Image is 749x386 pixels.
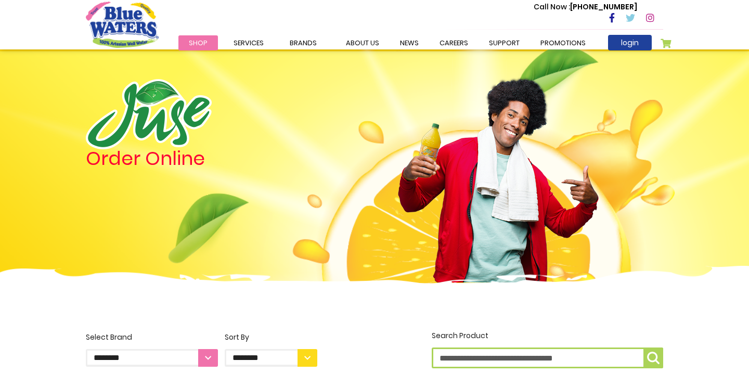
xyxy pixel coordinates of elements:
a: login [608,35,652,50]
img: logo [86,79,212,149]
span: Brands [290,38,317,48]
img: man.png [397,60,600,282]
div: Sort By [225,332,317,343]
label: Search Product [432,330,663,368]
input: Search Product [432,348,663,368]
p: [PHONE_NUMBER] [534,2,637,12]
a: careers [429,35,479,50]
h4: Order Online [86,149,317,168]
a: support [479,35,530,50]
a: News [390,35,429,50]
select: Sort By [225,349,317,367]
label: Select Brand [86,332,218,367]
span: Services [234,38,264,48]
a: about us [335,35,390,50]
button: Search Product [643,348,663,368]
span: Shop [189,38,208,48]
a: store logo [86,2,159,47]
img: search-icon.png [647,352,660,364]
select: Select Brand [86,349,218,367]
a: Promotions [530,35,596,50]
span: Call Now : [534,2,570,12]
